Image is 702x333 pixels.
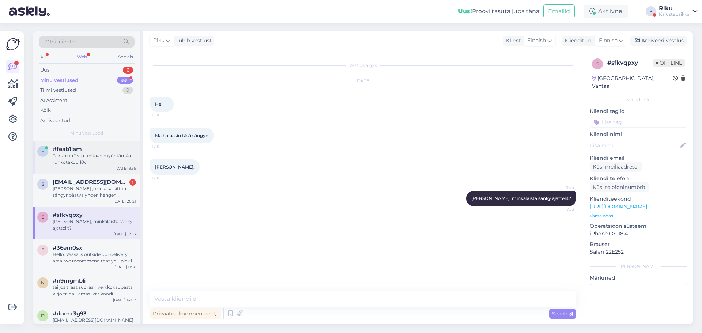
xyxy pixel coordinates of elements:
div: [PERSON_NAME], minkälaista sänky ajattelit? [53,218,136,231]
p: Kliendi tag'id [590,107,687,115]
span: 17:33 [547,207,574,212]
div: Kliendi info [590,97,687,103]
div: Hello. Vaasa is outside our delivery area, we recommend that you pick it up yourself or use anoth... [53,251,136,264]
div: [DATE] 11:56 [114,264,136,270]
span: Minu vestlused [70,130,103,136]
button: Emailid [543,4,575,18]
p: Kliendi nimi [590,130,687,138]
div: 0 [122,87,133,94]
span: 17:10 [152,112,180,118]
span: s [42,181,44,187]
span: Saada [552,310,573,317]
div: [DATE] 9:35 [115,166,136,171]
img: Askly Logo [6,37,20,51]
span: s [42,214,44,220]
div: Tiimi vestlused [40,87,76,94]
div: [GEOGRAPHIC_DATA], Vantaa [592,75,673,90]
div: Aktiivne [584,5,628,18]
div: Takuu on 2v ja tehtaan myöntämää runkotakuu 10v [53,152,136,166]
div: Klient [503,37,521,45]
span: Riku [153,37,165,45]
input: Lisa nimi [590,141,679,150]
span: #feab1lam [53,146,82,152]
div: Proovi tasuta juba täna: [458,7,540,16]
span: #domx3g93 [53,310,87,317]
div: Arhiveeritud [40,117,70,124]
p: Klienditeekond [590,195,687,203]
span: #n9mgmbli [53,277,86,284]
span: f [41,148,44,154]
div: [PERSON_NAME] [590,263,687,270]
span: 17:11 [152,175,180,181]
div: Klienditugi [562,37,593,45]
p: Brauser [590,241,687,248]
span: Otsi kliente [45,38,75,46]
div: tai jos tilaat suoraan verkkokaupasta, kirjoita haluamasi värikoodi värikoodikenttään [53,284,136,297]
div: Uus [40,67,49,74]
p: Märkmed [590,274,687,282]
span: Finnish [599,37,618,45]
div: Küsi meiliaadressi [590,162,642,172]
p: iPhone OS 18.4.1 [590,230,687,238]
div: All [39,52,47,62]
span: Offline [653,59,685,67]
span: [PERSON_NAME], minkälaista sänky ajattelit? [471,196,571,201]
div: Kalustepaikka [659,11,690,17]
p: Kliendi email [590,154,687,162]
span: 17:11 [152,144,180,149]
div: [DATE] [150,77,576,84]
span: Riku [547,185,574,190]
div: [EMAIL_ADDRESS][DOMAIN_NAME] [53,317,136,323]
span: d [41,313,45,318]
span: #sfkvqpxy [53,212,83,218]
div: [PERSON_NAME] jokin aika sitten sängynpäätyä yhden hengen sänkyyn, lev. 75-80cm. Löytyykö sellaista? [53,185,136,198]
div: [DATE] 20:21 [113,198,136,204]
span: Finnish [527,37,546,45]
a: RikuKalustepaikka [659,5,698,17]
div: 1 [129,179,136,186]
div: [DATE] 11:37 [114,323,136,329]
div: 6 [123,67,133,74]
div: Minu vestlused [40,77,78,84]
div: Kõik [40,107,51,114]
div: Vestlus algas [150,62,576,69]
div: Riku [659,5,690,11]
div: [DATE] 17:33 [114,231,136,237]
div: Küsi telefoninumbrit [590,182,649,192]
div: Socials [117,52,135,62]
span: seijamk@gmail.com [53,179,129,185]
div: Web [75,52,88,62]
span: #36ern0sx [53,245,82,251]
p: Kliendi telefon [590,175,687,182]
div: # sfkvqpxy [607,58,653,67]
div: juhib vestlust [174,37,212,45]
b: Uus! [458,8,472,15]
a: [URL][DOMAIN_NAME] [590,203,647,210]
div: AI Assistent [40,97,67,104]
p: Operatsioonisüsteem [590,222,687,230]
span: Hei [155,101,162,107]
span: [PERSON_NAME]. [155,164,195,170]
span: 3 [42,247,44,253]
input: Lisa tag [590,117,687,128]
div: 99+ [117,77,133,84]
span: s [596,61,599,67]
div: Arhiveeri vestlus [630,36,687,46]
p: Safari 22E252 [590,248,687,256]
div: R [646,6,656,16]
p: Vaata edasi ... [590,213,687,219]
div: [DATE] 14:07 [113,297,136,303]
span: Mä haluasin täsä sängyn [155,133,208,138]
div: Privaatne kommentaar [150,309,221,319]
span: n [41,280,45,285]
